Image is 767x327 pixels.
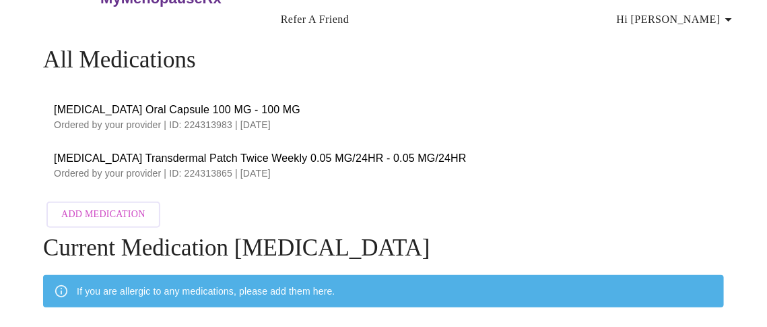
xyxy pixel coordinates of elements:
button: Refer a Friend [275,6,355,33]
span: [MEDICAL_DATA] Transdermal Patch Twice Weekly 0.05 MG/24HR - 0.05 MG/24HR [54,150,713,167]
a: Refer a Friend [281,10,349,29]
button: Hi [PERSON_NAME] [611,6,742,33]
p: Ordered by your provider | ID: 224313983 | [DATE] [54,118,713,131]
span: Add Medication [61,206,145,223]
button: Add Medication [46,202,160,228]
h4: All Medications [43,47,724,73]
h4: Current Medication [MEDICAL_DATA] [43,235,724,262]
span: [MEDICAL_DATA] Oral Capsule 100 MG - 100 MG [54,102,713,118]
p: Ordered by your provider | ID: 224313865 | [DATE] [54,167,713,180]
div: If you are allergic to any medications, please add them here. [77,279,335,303]
span: Hi [PERSON_NAME] [617,10,737,29]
